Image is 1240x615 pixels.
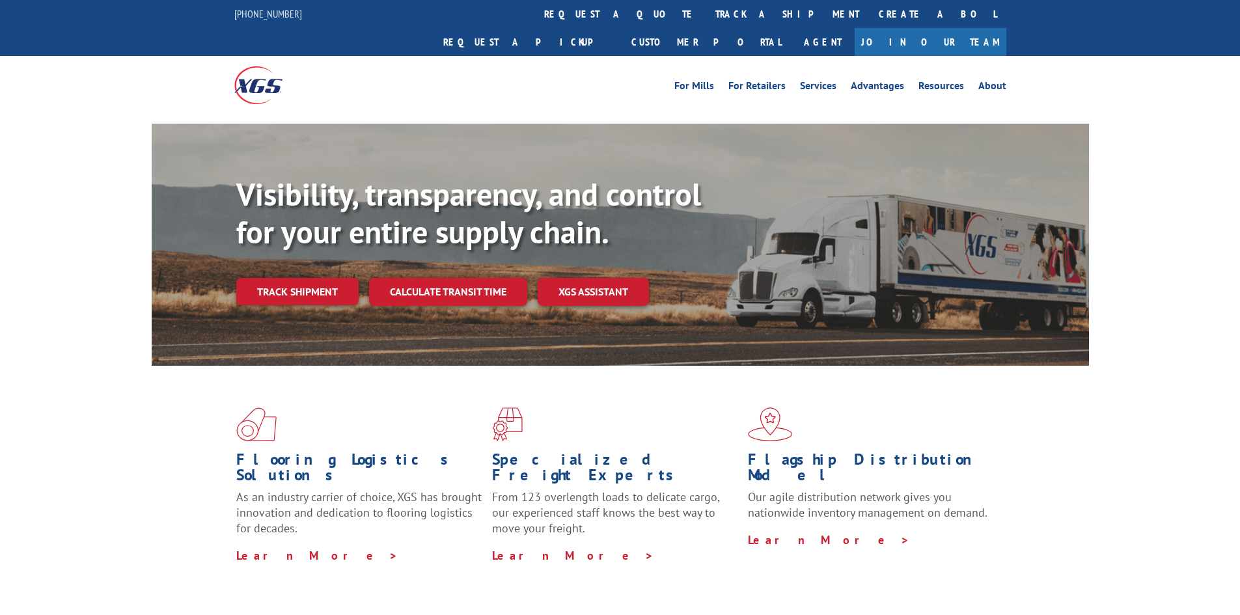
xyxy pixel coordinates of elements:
a: Agent [791,28,855,56]
span: As an industry carrier of choice, XGS has brought innovation and dedication to flooring logistics... [236,489,482,536]
img: xgs-icon-focused-on-flooring-red [492,407,523,441]
a: Learn More > [492,548,654,563]
a: For Mills [674,81,714,95]
a: Services [800,81,836,95]
a: Join Our Team [855,28,1006,56]
a: Request a pickup [434,28,622,56]
a: Learn More > [236,548,398,563]
a: XGS ASSISTANT [538,278,649,306]
a: For Retailers [728,81,786,95]
h1: Flagship Distribution Model [748,452,994,489]
a: About [978,81,1006,95]
img: xgs-icon-total-supply-chain-intelligence-red [236,407,277,441]
h1: Specialized Freight Experts [492,452,738,489]
a: Calculate transit time [369,278,527,306]
p: From 123 overlength loads to delicate cargo, our experienced staff knows the best way to move you... [492,489,738,547]
a: Learn More > [748,532,910,547]
h1: Flooring Logistics Solutions [236,452,482,489]
a: Resources [918,81,964,95]
span: Our agile distribution network gives you nationwide inventory management on demand. [748,489,987,520]
a: Customer Portal [622,28,791,56]
img: xgs-icon-flagship-distribution-model-red [748,407,793,441]
a: Advantages [851,81,904,95]
a: [PHONE_NUMBER] [234,7,302,20]
b: Visibility, transparency, and control for your entire supply chain. [236,174,701,252]
a: Track shipment [236,278,359,305]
